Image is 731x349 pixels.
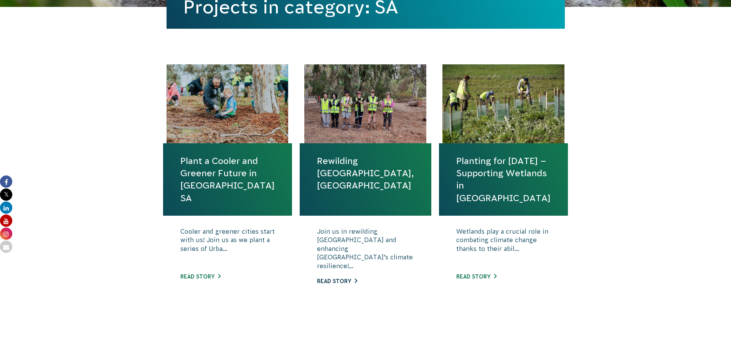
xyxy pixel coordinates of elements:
[180,274,221,280] a: Read story
[456,227,551,265] p: Wetlands play a crucial role in combating climate change thanks to their abil...
[317,155,414,192] a: Rewilding [GEOGRAPHIC_DATA], [GEOGRAPHIC_DATA]
[180,155,275,204] a: Plant a Cooler and Greener Future in [GEOGRAPHIC_DATA] SA
[456,155,551,204] a: Planting for [DATE] – Supporting Wetlands in [GEOGRAPHIC_DATA]
[317,278,357,284] a: Read story
[180,227,275,265] p: Cooler and greener cities start with us! Join us as we plant a series of Urba...
[456,274,497,280] a: Read story
[317,227,414,270] p: Join us in rewilding [GEOGRAPHIC_DATA] and enhancing [GEOGRAPHIC_DATA]’s climate resilience!...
